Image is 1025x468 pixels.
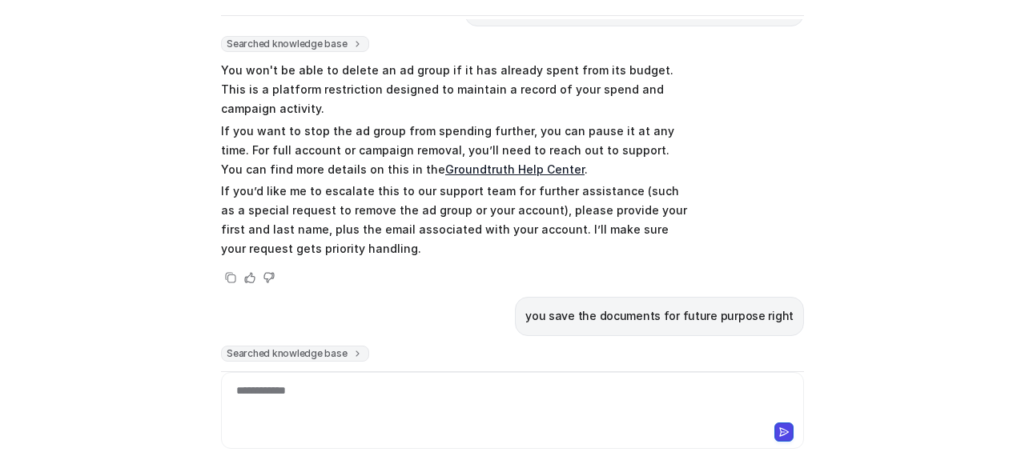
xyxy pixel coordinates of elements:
[445,162,585,176] a: Groundtruth Help Center
[221,346,369,362] span: Searched knowledge base
[221,61,689,118] p: You won't be able to delete an ad group if it has already spent from its budget. This is a platfo...
[525,306,794,326] p: you save the documents for future purpose right
[221,182,689,258] p: If you’d like me to escalate this to our support team for further assistance (such as a special r...
[221,36,369,52] span: Searched knowledge base
[221,122,689,179] p: If you want to stop the ad group from spending further, you can pause it at any time. For full ac...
